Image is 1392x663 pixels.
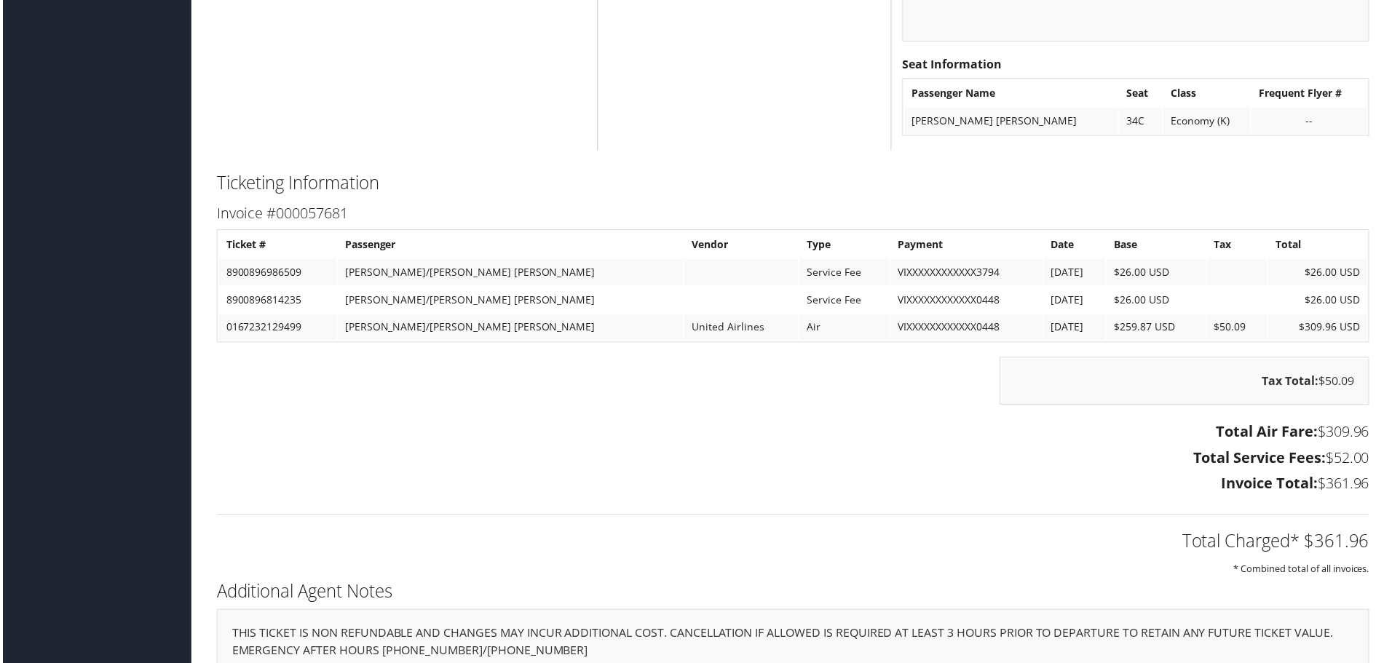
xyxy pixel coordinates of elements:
th: Base [1109,232,1208,258]
h2: Total Charged* $361.96 [215,531,1372,555]
h3: $361.96 [215,475,1372,496]
td: $50.09 [1209,315,1270,341]
td: $259.87 USD [1109,315,1208,341]
strong: Total Air Fare: [1219,423,1321,442]
small: * Combined total of all invoices. [1236,564,1372,577]
h3: $52.00 [215,449,1372,469]
h3: $309.96 [215,423,1372,443]
div: -- [1262,114,1363,127]
td: [PERSON_NAME]/[PERSON_NAME] [PERSON_NAME] [336,315,684,341]
td: Service Fee [800,260,890,286]
td: VIXXXXXXXXXXXX0448 [892,287,1044,314]
td: 8900896986509 [217,260,335,286]
th: Payment [892,232,1044,258]
td: Service Fee [800,287,890,314]
td: 0167232129499 [217,315,335,341]
strong: Invoice Total: [1224,475,1321,495]
th: Date [1045,232,1107,258]
td: Economy (K) [1166,108,1253,134]
th: Frequent Flyer # [1254,80,1370,106]
td: $26.00 USD [1271,260,1370,286]
td: [DATE] [1045,315,1107,341]
th: Tax [1209,232,1270,258]
strong: Total Service Fees: [1195,449,1329,469]
td: $26.00 USD [1109,260,1208,286]
th: Passenger Name [906,80,1120,106]
th: Ticket # [217,232,335,258]
h2: Additional Agent Notes [215,581,1372,606]
strong: Seat Information [903,56,1003,72]
td: VIXXXXXXXXXXXX3794 [892,260,1044,286]
strong: Tax Total: [1265,374,1321,390]
td: United Airlines [684,315,799,341]
td: 8900896814235 [217,287,335,314]
th: Class [1166,80,1253,106]
td: $26.00 USD [1271,287,1370,314]
td: VIXXXXXXXXXXXX0448 [892,315,1044,341]
h2: Ticketing Information [215,171,1372,196]
td: [DATE] [1045,260,1107,286]
td: [PERSON_NAME]/[PERSON_NAME] [PERSON_NAME] [336,260,684,286]
td: $309.96 USD [1271,315,1370,341]
th: Type [800,232,890,258]
td: [PERSON_NAME]/[PERSON_NAME] [PERSON_NAME] [336,287,684,314]
div: $50.09 [1001,358,1372,406]
td: 34C [1121,108,1164,134]
th: Passenger [336,232,684,258]
th: Total [1271,232,1370,258]
th: Vendor [684,232,799,258]
td: $26.00 USD [1109,287,1208,314]
th: Seat [1121,80,1164,106]
td: [DATE] [1045,287,1107,314]
td: Air [800,315,890,341]
h3: Invoice #000057681 [215,204,1372,224]
td: [PERSON_NAME] [PERSON_NAME] [906,108,1120,134]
